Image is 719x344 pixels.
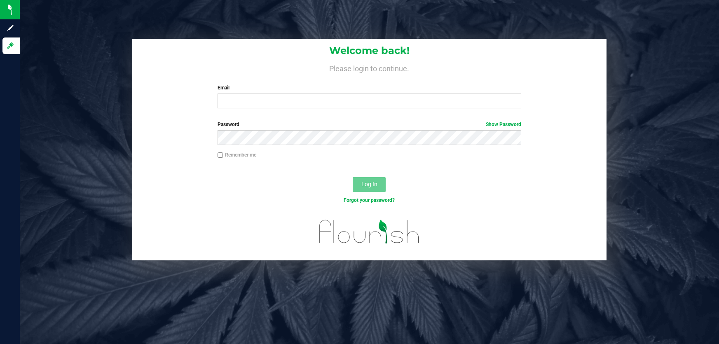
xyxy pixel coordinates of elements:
[218,84,522,91] label: Email
[344,197,395,203] a: Forgot your password?
[6,42,14,50] inline-svg: Log in
[353,177,386,192] button: Log In
[361,181,377,187] span: Log In
[218,151,256,159] label: Remember me
[310,213,429,251] img: flourish_logo.svg
[6,24,14,32] inline-svg: Sign up
[218,122,239,127] span: Password
[132,45,607,56] h1: Welcome back!
[218,152,223,158] input: Remember me
[132,63,607,73] h4: Please login to continue.
[486,122,521,127] a: Show Password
